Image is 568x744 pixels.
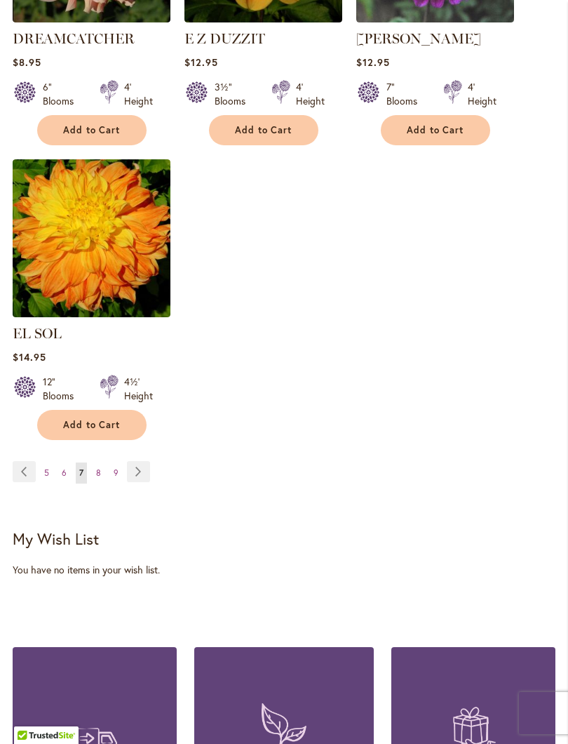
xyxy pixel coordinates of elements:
[62,467,67,478] span: 6
[58,463,70,484] a: 6
[13,12,170,25] a: Dreamcatcher
[13,30,135,47] a: DREAMCATCHER
[407,124,464,136] span: Add to Cart
[43,80,83,108] div: 6" Blooms
[110,463,122,484] a: 9
[235,124,292,136] span: Add to Cart
[37,115,147,145] button: Add to Cart
[215,80,255,108] div: 3½" Blooms
[43,375,83,403] div: 12" Blooms
[356,12,514,25] a: Einstein
[381,115,490,145] button: Add to Cart
[13,563,555,577] div: You have no items in your wish list.
[41,463,53,484] a: 5
[356,55,390,69] span: $12.95
[93,463,104,484] a: 8
[79,467,83,478] span: 7
[13,325,62,342] a: EL SOL
[13,55,41,69] span: $8.95
[386,80,426,108] div: 7" Blooms
[13,307,170,320] a: EL SOL
[124,80,153,108] div: 4' Height
[184,30,265,47] a: E Z DUZZIT
[44,467,49,478] span: 5
[296,80,325,108] div: 4' Height
[356,30,481,47] a: [PERSON_NAME]
[114,467,119,478] span: 9
[63,419,121,431] span: Add to Cart
[124,375,153,403] div: 4½' Height
[209,115,318,145] button: Add to Cart
[11,694,50,733] iframe: Launch Accessibility Center
[37,410,147,440] button: Add to Cart
[13,529,99,549] strong: My Wish List
[13,350,46,364] span: $14.95
[96,467,101,478] span: 8
[13,159,170,317] img: EL SOL
[184,55,218,69] span: $12.95
[468,80,496,108] div: 4' Height
[184,12,342,25] a: E Z DUZZIT
[63,124,121,136] span: Add to Cart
